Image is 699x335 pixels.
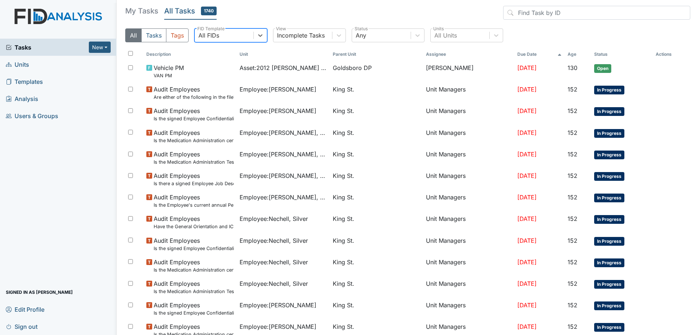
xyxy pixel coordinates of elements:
span: In Progress [594,215,624,224]
button: Tasks [141,28,166,42]
td: Unit Managers [423,125,514,147]
td: Unit Managers [423,233,514,255]
span: Employee : Nechell, Silver [240,214,308,223]
span: In Progress [594,129,624,138]
span: [DATE] [517,215,537,222]
span: Audit Employees Is the Medication Administration Test and 2 observation checklist (hire after 10/... [154,279,234,295]
span: In Progress [594,86,624,94]
span: [DATE] [517,151,537,158]
span: In Progress [594,237,624,246]
span: Employee : [PERSON_NAME] [240,301,316,309]
span: 152 [568,86,577,93]
span: 152 [568,258,577,266]
td: Unit Managers [423,298,514,319]
small: Are either of the following in the file? "Consumer Report Release Forms" and the "MVR Disclosure ... [154,94,234,101]
input: Toggle All Rows Selected [128,51,133,56]
td: [PERSON_NAME] [423,61,514,82]
span: [DATE] [517,129,537,136]
small: Is the signed Employee Confidentiality Agreement in the file (HIPPA)? [154,115,234,122]
div: Any [356,31,366,40]
span: Goldsboro DP [333,63,372,72]
span: King St. [333,236,354,245]
span: Audit Employees Are either of the following in the file? "Consumer Report Release Forms" and the ... [154,85,234,101]
span: Audit Employees Is the Medication Administration certificate found in the file? [154,258,234,273]
span: Employee : [PERSON_NAME] [240,322,316,331]
div: Type filter [125,28,189,42]
span: [DATE] [517,323,537,330]
div: Incomplete Tasks [277,31,325,40]
small: Is the Medication Administration Test and 2 observation checklist (hire after 10/07) found in the... [154,288,234,295]
h5: My Tasks [125,6,158,16]
span: King St. [333,128,354,137]
span: Audit Employees Is the signed Employee Confidentiality Agreement in the file (HIPPA)? [154,106,234,122]
small: Is the Medication Administration certificate found in the file? [154,266,234,273]
td: Unit Managers [423,168,514,190]
span: King St. [333,193,354,202]
span: King St. [333,85,354,94]
span: 152 [568,107,577,114]
span: King St. [333,214,354,223]
span: 152 [568,172,577,179]
span: Employee : Nechell, Silver [240,279,308,288]
span: King St. [333,322,354,331]
th: Toggle SortBy [330,48,423,61]
span: Open [594,64,611,73]
th: Toggle SortBy [237,48,330,61]
span: Audit Employees Is the Medication Administration Test and 2 observation checklist (hire after 10/... [154,150,234,165]
span: [DATE] [517,64,537,71]
span: In Progress [594,107,624,116]
button: Tags [166,28,189,42]
span: Audit Employees Have the General Orientation and ICF Orientation forms been completed? [154,214,234,230]
span: In Progress [594,194,624,202]
span: 152 [568,151,577,158]
span: King St. [333,258,354,266]
th: Toggle SortBy [591,48,653,61]
span: Tasks [6,43,89,52]
span: Employee : Nechell, Silver [240,258,308,266]
th: Toggle SortBy [565,48,591,61]
span: [DATE] [517,237,537,244]
span: Audit Employees Is there a signed Employee Job Description in the file for the employee's current... [154,171,234,187]
span: [DATE] [517,172,537,179]
input: Find Task by ID [503,6,690,20]
span: 152 [568,237,577,244]
th: Assignee [423,48,514,61]
span: 152 [568,323,577,330]
span: 1740 [201,7,217,15]
td: Unit Managers [423,147,514,168]
span: [DATE] [517,258,537,266]
span: Employee : Nechell, Silver [240,236,308,245]
span: Employee : [PERSON_NAME], Uniququa [240,193,327,202]
span: 152 [568,280,577,287]
span: Edit Profile [6,304,44,315]
span: King St. [333,279,354,288]
span: Employee : [PERSON_NAME] [240,85,316,94]
span: Analysis [6,93,38,104]
span: King St. [333,171,354,180]
span: Users & Groups [6,110,58,121]
span: 152 [568,301,577,309]
div: All FIDs [198,31,219,40]
span: Audit Employees Is the signed Employee Confidentiality Agreement in the file (HIPPA)? [154,301,234,316]
span: Audit Employees Is the Employee's current annual Performance Evaluation on file? [154,193,234,209]
span: Audit Employees Is the signed Employee Confidentiality Agreement in the file (HIPPA)? [154,236,234,252]
small: Have the General Orientation and ICF Orientation forms been completed? [154,223,234,230]
td: Unit Managers [423,82,514,104]
span: In Progress [594,323,624,332]
small: Is the signed Employee Confidentiality Agreement in the file (HIPPA)? [154,245,234,252]
span: [DATE] [517,280,537,287]
small: Is the Employee's current annual Performance Evaluation on file? [154,202,234,209]
span: In Progress [594,172,624,181]
span: 152 [568,129,577,136]
span: 152 [568,194,577,201]
small: Is the Medication Administration Test and 2 observation checklist (hire after 10/07) found in the... [154,159,234,165]
th: Toggle SortBy [143,48,237,61]
span: In Progress [594,258,624,267]
span: Sign out [6,321,37,332]
span: 130 [568,64,577,71]
td: Unit Managers [423,104,514,125]
span: Asset : 2012 [PERSON_NAME] 07541 [240,63,327,72]
span: In Progress [594,151,624,159]
small: Is there a signed Employee Job Description in the file for the employee's current position? [154,180,234,187]
span: [DATE] [517,194,537,201]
